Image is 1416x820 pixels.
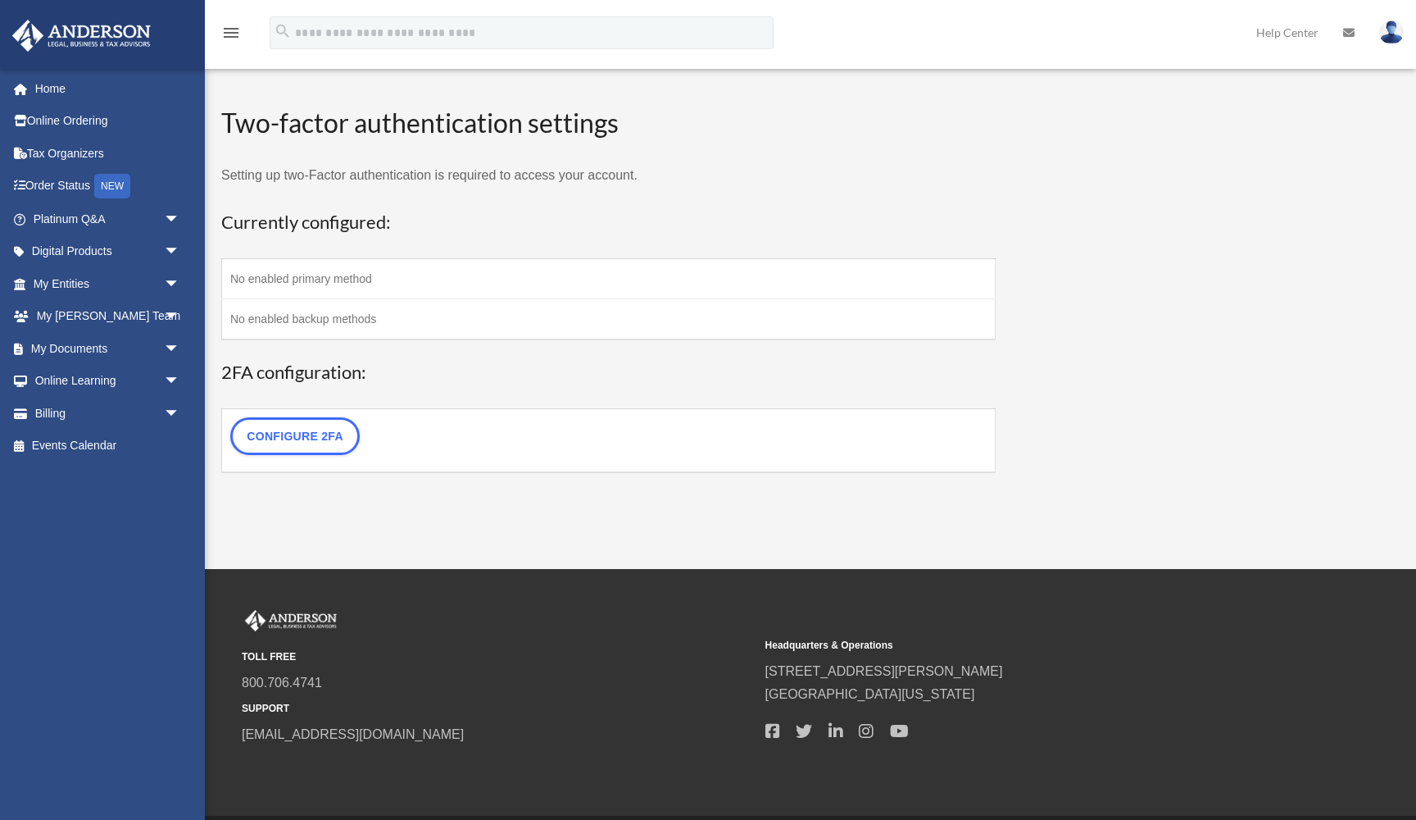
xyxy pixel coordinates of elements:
[7,20,156,52] img: Anderson Advisors Platinum Portal
[221,164,996,187] p: Setting up two-Factor authentication is required to access your account.
[11,332,205,365] a: My Documentsarrow_drop_down
[221,210,996,235] h3: Currently configured:
[274,22,292,40] i: search
[765,664,1003,678] a: [STREET_ADDRESS][PERSON_NAME]
[11,235,205,268] a: Digital Productsarrow_drop_down
[11,365,205,398] a: Online Learningarrow_drop_down
[765,637,1278,654] small: Headquarters & Operations
[242,700,754,717] small: SUPPORT
[164,267,197,301] span: arrow_drop_down
[11,137,205,170] a: Tax Organizers
[94,174,130,198] div: NEW
[242,727,464,741] a: [EMAIL_ADDRESS][DOMAIN_NAME]
[11,267,205,300] a: My Entitiesarrow_drop_down
[164,203,197,236] span: arrow_drop_down
[242,610,340,631] img: Anderson Advisors Platinum Portal
[242,649,754,666] small: TOLL FREE
[765,687,975,701] a: [GEOGRAPHIC_DATA][US_STATE]
[230,417,360,455] a: Configure 2FA
[11,105,205,138] a: Online Ordering
[222,259,996,299] td: No enabled primary method
[11,170,205,203] a: Order StatusNEW
[221,105,996,142] h2: Two-factor authentication settings
[11,72,205,105] a: Home
[164,365,197,399] span: arrow_drop_down
[221,29,241,43] a: menu
[1379,20,1404,44] img: User Pic
[11,430,205,462] a: Events Calendar
[164,332,197,366] span: arrow_drop_down
[221,23,241,43] i: menu
[11,300,205,333] a: My [PERSON_NAME] Teamarrow_drop_down
[11,203,205,235] a: Platinum Q&Aarrow_drop_down
[11,397,205,430] a: Billingarrow_drop_down
[164,397,197,430] span: arrow_drop_down
[222,299,996,340] td: No enabled backup methods
[164,235,197,269] span: arrow_drop_down
[242,676,322,690] a: 800.706.4741
[221,360,996,385] h3: 2FA configuration:
[164,300,197,334] span: arrow_drop_down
